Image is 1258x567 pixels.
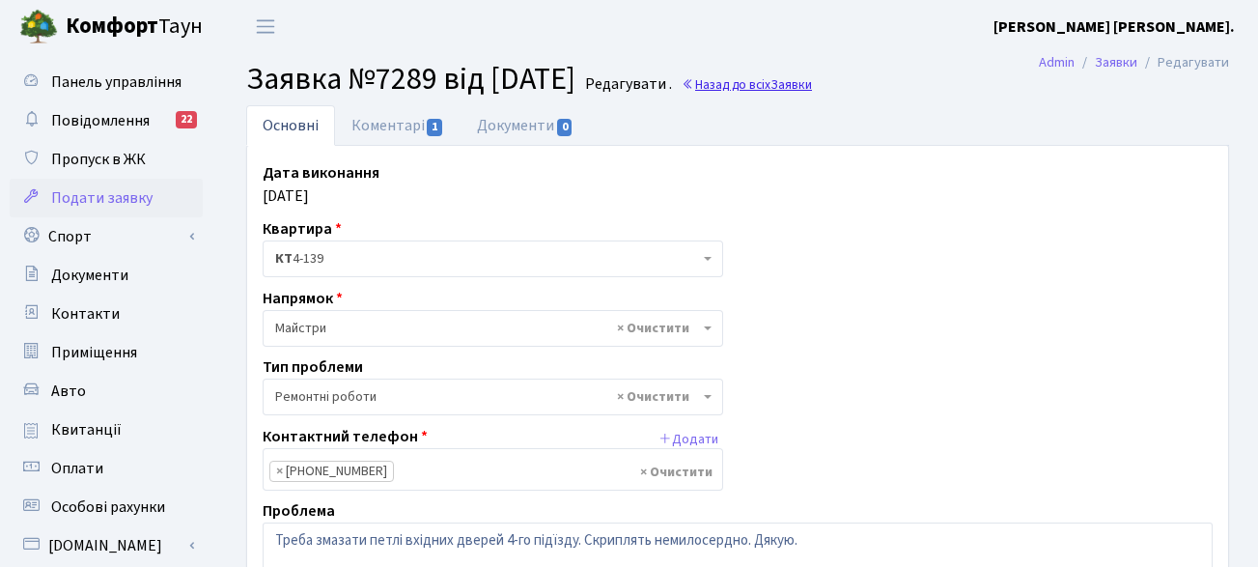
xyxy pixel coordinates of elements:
[263,425,428,448] label: Контактний телефон
[66,11,158,42] b: Комфорт
[51,187,153,209] span: Подати заявку
[263,161,379,184] label: Дата виконання
[263,241,723,277] span: <b>КТ</b>&nbsp;&nbsp;&nbsp;&nbsp;4-139
[263,310,723,347] span: Майстри
[770,75,812,94] span: Заявки
[1095,52,1137,72] a: Заявки
[581,75,672,94] small: Редагувати .
[51,419,122,440] span: Квитанції
[617,319,689,338] span: Видалити всі елементи
[10,101,203,140] a: Повідомлення22
[461,105,590,146] a: Документи
[275,387,699,407] span: Ремонтні роботи
[10,411,203,449] a: Квитанції
[241,11,290,43] button: Переключити навігацію
[51,110,150,131] span: Повідомлення
[19,8,58,46] img: logo.png
[51,342,137,363] span: Приміщення
[275,249,699,269] span: <b>КТ</b>&nbsp;&nbsp;&nbsp;&nbsp;4-139
[51,381,86,402] span: Авто
[51,303,120,325] span: Контакти
[263,217,342,241] label: Квартира
[10,449,203,488] a: Оплати
[10,295,203,333] a: Контакти
[176,111,197,128] div: 22
[1137,52,1229,73] li: Редагувати
[10,217,203,256] a: Спорт
[66,11,203,43] span: Таун
[51,71,182,93] span: Панель управління
[275,319,699,338] span: Майстри
[269,461,394,482] li: 068-838-01-40
[1039,52,1075,72] a: Admin
[10,256,203,295] a: Документи
[275,249,293,269] b: КТ
[10,526,203,565] a: [DOMAIN_NAME]
[335,105,461,146] a: Коментарі
[640,463,713,482] span: Видалити всі елементи
[10,140,203,179] a: Пропуск в ЖК
[654,425,723,455] button: Додати
[51,149,146,170] span: Пропуск в ЖК
[10,372,203,411] a: Авто
[263,287,343,310] label: Напрямок
[617,387,689,407] span: Видалити всі елементи
[682,75,812,94] a: Назад до всіхЗаявки
[10,63,203,101] a: Панель управління
[10,333,203,372] a: Приміщення
[263,499,335,523] label: Проблема
[10,179,203,217] a: Подати заявку
[993,16,1235,38] b: [PERSON_NAME] [PERSON_NAME].
[1010,43,1258,83] nav: breadcrumb
[246,57,575,101] span: Заявка №7289 від [DATE]
[51,458,103,479] span: Оплати
[263,379,723,415] span: Ремонтні роботи
[246,105,335,146] a: Основні
[427,119,442,136] span: 1
[557,119,573,136] span: 0
[276,462,283,481] span: ×
[248,161,1227,208] div: [DATE]
[263,355,363,379] label: Тип проблеми
[10,488,203,526] a: Особові рахунки
[993,15,1235,39] a: [PERSON_NAME] [PERSON_NAME].
[51,496,165,518] span: Особові рахунки
[51,265,128,286] span: Документи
